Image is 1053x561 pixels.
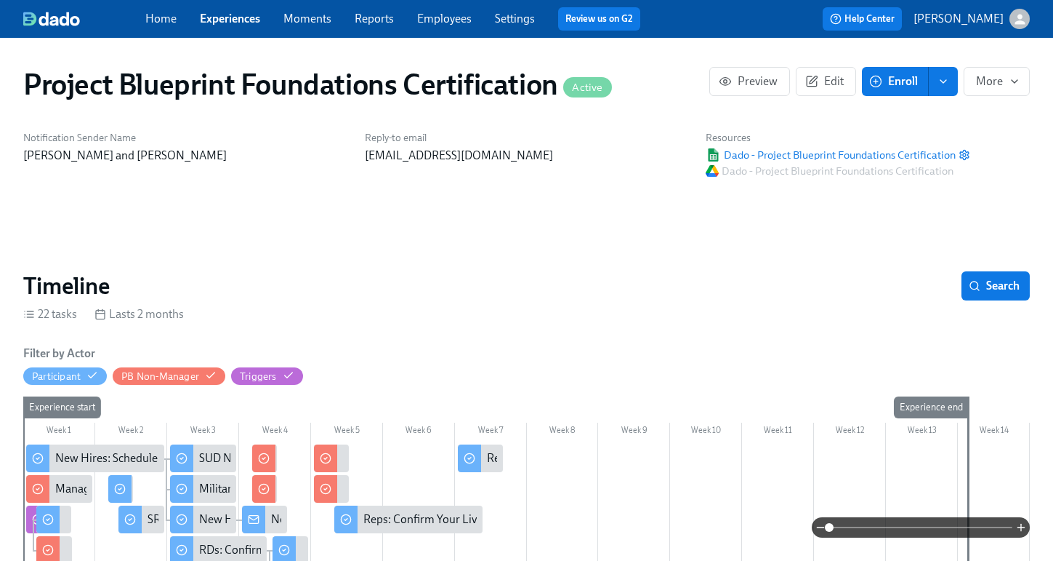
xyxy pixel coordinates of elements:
[913,11,1004,27] p: [PERSON_NAME]
[231,367,303,385] button: Triggers
[95,423,167,442] div: Week 2
[670,423,742,442] div: Week 10
[383,423,455,442] div: Week 6
[23,148,347,164] p: [PERSON_NAME] and [PERSON_NAME]
[199,450,485,466] div: SUD New Hires: Complete Your Pre-Work Account Tiering
[170,445,236,472] div: SUD New Hires: Complete Your Pre-Work Account Tiering
[972,279,1020,293] span: Search
[365,148,689,164] p: [EMAIL_ADDRESS][DOMAIN_NAME]
[23,67,612,102] h1: Project Blueprint Foundations Certification
[706,131,969,145] h6: Resources
[365,131,689,145] h6: Reply-to email
[929,67,958,96] button: enroll
[563,82,611,93] span: Active
[199,481,501,497] div: Military New Hires: Complete Your Pre-Work Account Tiering
[23,12,145,26] a: dado
[302,542,520,558] div: RDs: Schedule Your Live Certification Retake
[314,445,350,472] div: RDs: Instructions for SUD Rep Live Cert
[23,306,77,322] div: 22 tasks
[742,423,814,442] div: Week 11
[913,9,1030,29] button: [PERSON_NAME]
[487,450,767,466] div: Reps: Confirm Your Live Certification Retake Completion
[65,542,249,558] div: RDs: Instructions for Rep Cert Retake
[314,475,350,503] div: RDs: Instructions for Military/VA Rep Live Cert
[334,506,483,533] div: Reps: Confirm Your Live Certification Completion
[94,306,184,322] div: Lasts 2 months
[283,12,331,25] a: Moments
[23,423,95,442] div: Week 1
[23,12,80,26] img: dado
[862,67,929,96] button: Enroll
[23,367,107,385] button: Participant
[958,423,1030,442] div: Week 14
[239,423,311,442] div: Week 4
[894,397,969,418] div: Experience end
[706,148,955,162] span: Dado - Project Blueprint Foundations Certification
[706,148,720,162] img: Google Sheet
[706,148,955,162] a: Google SheetDado - Project Blueprint Foundations Certification
[872,74,918,89] span: Enroll
[527,423,599,442] div: Week 8
[814,423,886,442] div: Week 12
[148,512,421,528] div: SRDs: Schedule your Project Blueprint Live Certification
[55,450,355,466] div: New Hires: Schedule your Project Blueprint Live Certification
[23,397,101,418] div: Experience start
[796,67,856,96] button: Edit
[23,346,95,362] h6: Filter by Actor
[199,512,461,528] div: New Hires: Complete Your Pre-Work Account Tiering
[808,74,844,89] span: Edit
[271,512,486,528] div: New Hires: Get Ready for your PB Live Cert!
[363,512,607,528] div: Reps: Confirm Your Live Certification Completion
[118,506,164,533] div: SRDs: Schedule your Project Blueprint Live Certification
[121,370,199,383] div: Hide PB Non-Manager
[167,423,239,442] div: Week 3
[495,12,535,25] a: Settings
[458,445,504,472] div: Reps: Confirm Your Live Certification Retake Completion
[240,370,277,383] div: Hide Triggers
[886,423,958,442] div: Week 13
[722,74,778,89] span: Preview
[55,481,429,497] div: Managers: Instructions for Leading PB Live Certs for [GEOGRAPHIC_DATA]
[311,423,383,442] div: Week 5
[976,74,1017,89] span: More
[343,481,570,497] div: RDs: Instructions for Military/VA Rep Live Cert
[23,131,347,145] h6: Notification Sender Name
[23,271,110,301] h2: Timeline
[26,475,92,503] div: Managers: Instructions for Leading PB Live Certs for [GEOGRAPHIC_DATA]
[170,475,236,503] div: Military New Hires: Complete Your Pre-Work Account Tiering
[170,506,236,533] div: New Hires: Complete Your Pre-Work Account Tiering
[830,12,895,26] span: Help Center
[355,12,394,25] a: Reports
[200,12,260,25] a: Experiences
[145,12,177,25] a: Home
[558,7,640,31] button: Review us on G2
[26,445,164,472] div: New Hires: Schedule your Project Blueprint Live Certification
[455,423,527,442] div: Week 7
[598,423,670,442] div: Week 9
[343,450,536,466] div: RDs: Instructions for SUD Rep Live Cert
[709,67,790,96] button: Preview
[199,542,438,558] div: RDs: Confirm Your Live Certification Completion
[961,271,1030,301] button: Search
[823,7,902,31] button: Help Center
[964,67,1030,96] button: More
[113,367,225,385] button: PB Non-Manager
[32,370,81,383] div: Hide Participant
[242,506,288,533] div: New Hires: Get Ready for your PB Live Cert!
[565,12,633,26] a: Review us on G2
[417,12,472,25] a: Employees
